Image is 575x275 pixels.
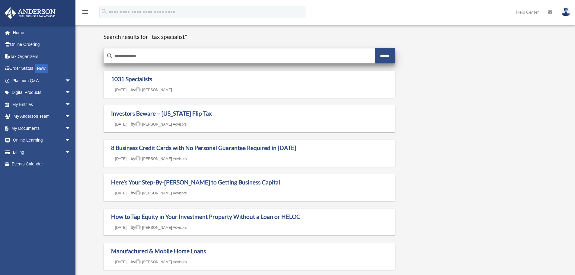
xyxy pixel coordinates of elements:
a: [PERSON_NAME] [135,88,172,92]
a: My Documentsarrow_drop_down [4,122,80,134]
a: [PERSON_NAME] Advisors [135,260,187,264]
span: arrow_drop_down [65,122,77,135]
span: arrow_drop_down [65,87,77,99]
span: arrow_drop_down [65,146,77,158]
a: Events Calendar [4,158,80,170]
a: Online Learningarrow_drop_down [4,134,80,146]
a: [DATE] [111,157,131,161]
span: by [131,190,187,195]
a: My Entitiesarrow_drop_down [4,98,80,110]
span: arrow_drop_down [65,134,77,147]
span: by [131,87,172,92]
h1: Search results for "tax specialist" [104,33,395,41]
span: by [131,225,187,230]
a: Investors Beware – [US_STATE] Flip Tax [111,110,212,117]
a: [DATE] [111,225,131,230]
a: 8 Business Credit Cards with No Personal Guarantee Required in [DATE] [111,144,296,151]
a: menu [81,11,89,16]
span: by [131,259,187,264]
a: Online Ordering [4,39,80,51]
i: search [101,8,107,15]
span: arrow_drop_down [65,98,77,111]
i: search [106,53,113,60]
a: 1031 Specialists [111,75,152,82]
a: [PERSON_NAME] Advisors [135,225,187,230]
a: Manufactured & Mobile Home Loans [111,248,206,254]
a: Home [4,27,77,39]
a: [DATE] [111,122,131,126]
div: NEW [35,64,48,73]
a: Here’s Your Step-By-[PERSON_NAME] to Getting Business Capital [111,179,280,186]
img: User Pic [561,8,570,16]
span: arrow_drop_down [65,110,77,123]
a: [PERSON_NAME] Advisors [135,191,187,195]
a: Billingarrow_drop_down [4,146,80,158]
a: Order StatusNEW [4,62,80,75]
a: Tax Organizers [4,50,80,62]
a: Platinum Q&Aarrow_drop_down [4,75,80,87]
span: by [131,122,187,126]
a: Digital Productsarrow_drop_down [4,87,80,99]
a: How to Tap Equity in Your Investment Property Without a Loan or HELOC [111,213,300,220]
a: [PERSON_NAME] Advisors [135,157,187,161]
img: Anderson Advisors Platinum Portal [3,7,57,19]
span: arrow_drop_down [65,75,77,87]
a: [DATE] [111,260,131,264]
a: [DATE] [111,88,131,92]
a: [DATE] [111,191,131,195]
a: My Anderson Teamarrow_drop_down [4,110,80,123]
i: menu [81,8,89,16]
span: by [131,156,187,161]
a: [PERSON_NAME] Advisors [135,122,187,126]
